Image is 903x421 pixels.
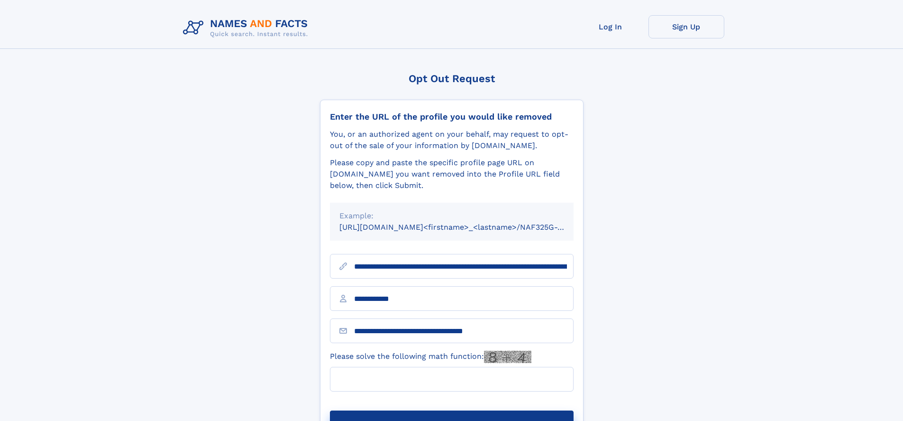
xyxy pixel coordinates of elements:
[339,223,592,232] small: [URL][DOMAIN_NAME]<firstname>_<lastname>/NAF325G-xxxxxxxx
[320,73,584,84] div: Opt Out Request
[330,129,574,151] div: You, or an authorized agent on your behalf, may request to opt-out of the sale of your informatio...
[330,351,531,363] label: Please solve the following math function:
[339,210,564,222] div: Example:
[330,112,574,122] div: Enter the URL of the profile you would like removed
[573,15,648,38] a: Log In
[330,157,574,191] div: Please copy and paste the specific profile page URL on [DOMAIN_NAME] you want removed into the Pr...
[648,15,724,38] a: Sign Up
[179,15,316,41] img: Logo Names and Facts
